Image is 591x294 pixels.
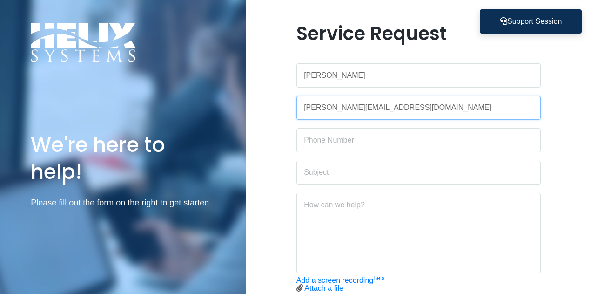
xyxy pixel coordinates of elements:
h1: Service Request [296,22,541,45]
input: Subject [296,161,541,185]
sup: Beta [373,275,385,281]
a: Add a screen recordingBeta [296,276,385,284]
input: Name [296,63,541,88]
input: Work Email [296,96,541,120]
p: Please fill out the form on the right to get started. [31,196,215,210]
input: Phone Number [296,128,541,152]
h1: We're here to help! [31,131,215,185]
a: Attach a file [304,284,343,292]
button: Support Session [480,9,582,34]
img: Logo [31,22,136,62]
